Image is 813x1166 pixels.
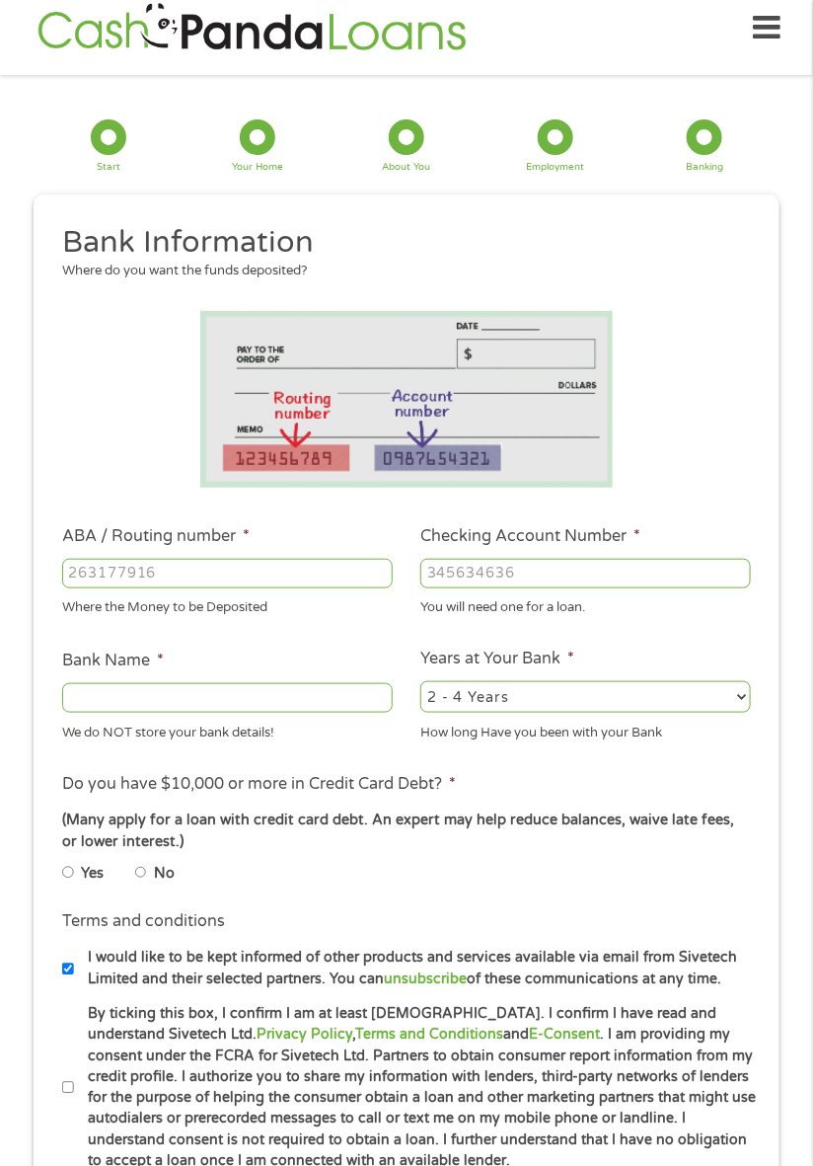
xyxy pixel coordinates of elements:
[420,591,751,618] div: You will need one for a loan.
[384,972,467,988] a: unsubscribe
[420,649,574,669] label: Years at Your Bank
[62,262,737,281] div: Where do you want the funds deposited?
[62,912,225,933] label: Terms and conditions
[62,717,393,743] div: We do NOT store your bank details!
[420,526,640,547] label: Checking Account Number
[383,163,431,173] div: About You
[420,559,751,588] input: 345634636
[97,163,120,173] div: Start
[232,163,283,173] div: Your Home
[62,223,737,263] h2: Bank Information
[81,864,104,886] label: Yes
[62,774,456,795] label: Do you have $10,000 or more in Credit Card Debt?
[529,1027,600,1044] a: E-Consent
[62,526,250,547] label: ABA / Routing number
[257,1027,352,1044] a: Privacy Policy
[62,810,751,852] div: (Many apply for a loan with credit card debt. An expert may help reduce balances, waive late fees...
[200,311,614,488] img: Routing number location
[62,651,164,671] label: Bank Name
[355,1027,503,1044] a: Terms and Conditions
[527,163,585,173] div: Employment
[686,163,723,173] div: Banking
[420,717,751,743] div: How long Have you been with your Bank
[62,559,393,588] input: 263177916
[74,948,763,990] label: I would like to be kept informed of other products and services available via email from Sivetech...
[154,864,175,886] label: No
[62,591,393,618] div: Where the Money to be Deposited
